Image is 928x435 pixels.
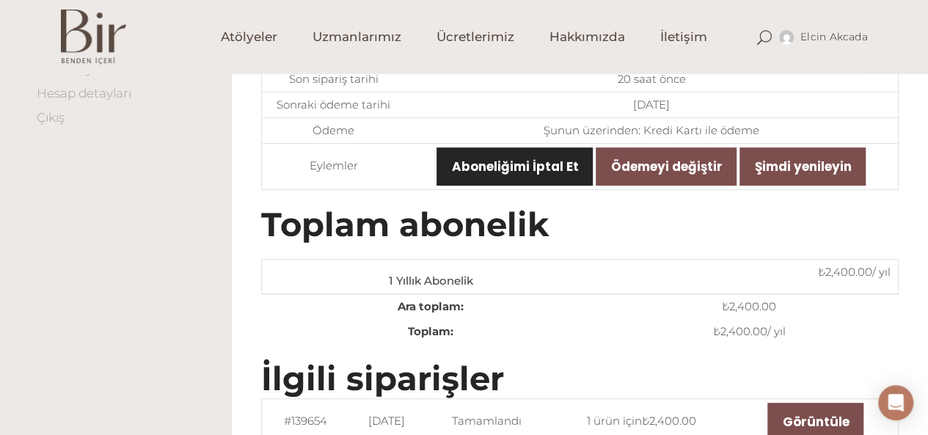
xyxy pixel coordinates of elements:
div: Open Intercom Messenger [878,385,913,420]
td: 20 saat önce [405,67,899,92]
a: Aboneliğimi İptal Et [436,147,593,186]
span: 2,400.00 [722,299,776,313]
span: Ücretlerimiz [436,29,514,45]
span: 2,400.00 [713,324,767,338]
span: ₺ [722,299,729,313]
span: ₺ [642,414,649,428]
td: Sonraki ödeme tarihi [262,92,405,118]
th: Toplam: [262,319,600,344]
td: Ödeme [262,118,405,144]
h2: İlgili siparişler [261,359,899,398]
td: 1 Yıllık Abonelik [262,260,600,294]
time: 1755263849 [368,414,405,428]
span: 2,400.00 [818,265,872,279]
span: İletişim [660,29,707,45]
span: Şunun üzerinden: Kredi Kartı ile ödeme [544,123,759,137]
span: Uzmanlarımız [313,29,401,45]
th: Ara toplam: [262,294,600,320]
a: Ödemeyi değiştir [596,147,737,186]
a: Çıkış [37,110,65,125]
td: / yıl [600,319,899,344]
span: 2,400.00 [642,414,696,428]
span: Atölyeler [221,29,277,45]
td: Son sipariş tarihi [262,67,405,92]
a: Şimdi yenileyin [739,147,866,186]
a: Hesap detayları [37,86,131,100]
h2: Toplam abonelik [261,205,899,244]
span: Elcin Akcada [800,30,868,43]
td: [DATE] [405,92,899,118]
a: #139654 [283,414,326,428]
span: ₺ [818,265,825,279]
span: Hakkımızda [549,29,625,45]
span: ₺ [713,324,720,338]
td: Eylemler [262,144,405,190]
td: / yıl [811,260,898,285]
